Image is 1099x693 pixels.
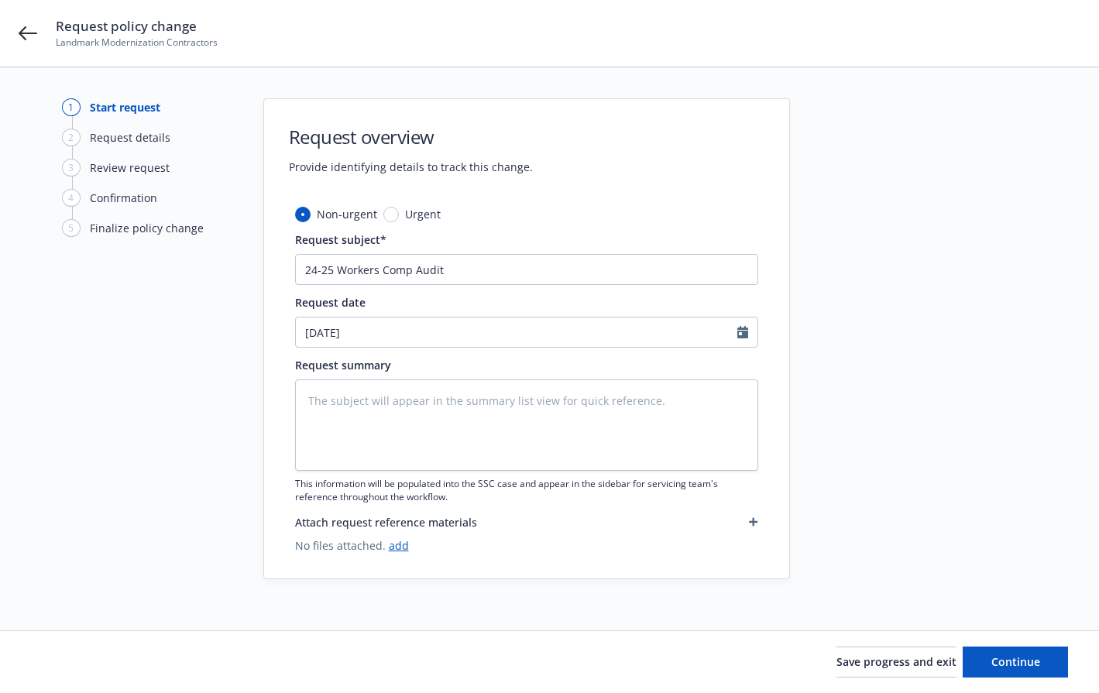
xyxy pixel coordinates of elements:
div: 4 [62,189,81,207]
svg: Calendar [737,326,748,338]
span: This information will be populated into the SSC case and appear in the sidebar for servicing team... [295,477,758,503]
span: No files attached. [295,537,758,554]
div: Start request [90,99,160,115]
span: Urgent [405,206,441,222]
span: Request policy change [56,17,218,36]
div: Review request [90,160,170,176]
div: Confirmation [90,190,157,206]
div: Request details [90,129,170,146]
input: Non-urgent [295,207,311,222]
span: Request subject* [295,232,386,247]
span: Continue [991,654,1040,669]
span: Request date [295,295,366,310]
input: The subject will appear in the summary list view for quick reference. [295,254,758,285]
span: Landmark Modernization Contractors [56,36,218,50]
div: 5 [62,219,81,237]
div: 2 [62,129,81,146]
div: 1 [62,98,81,116]
button: Save progress and exit [836,647,956,678]
input: Urgent [383,207,399,222]
span: Non-urgent [317,206,377,222]
a: add [389,538,409,553]
div: 3 [62,159,81,177]
button: Continue [963,647,1068,678]
div: Finalize policy change [90,220,204,236]
span: Attach request reference materials [295,514,477,530]
span: Request summary [295,358,391,372]
input: MM/DD/YYYY [296,317,737,347]
span: Save progress and exit [836,654,956,669]
span: Provide identifying details to track this change. [289,159,533,175]
h1: Request overview [289,124,533,149]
